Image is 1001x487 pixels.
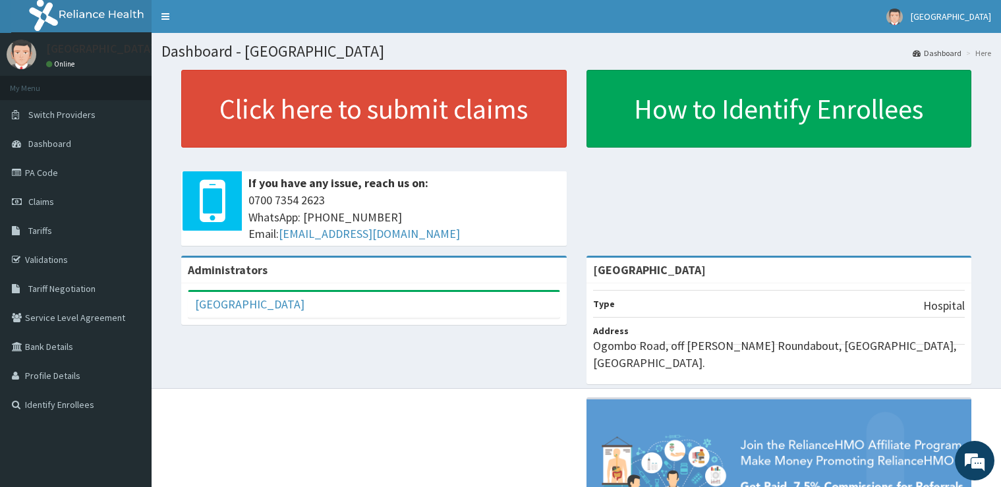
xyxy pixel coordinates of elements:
[181,70,567,148] a: Click here to submit claims
[593,298,615,310] b: Type
[28,283,96,295] span: Tariff Negotiation
[886,9,903,25] img: User Image
[28,138,71,150] span: Dashboard
[161,43,991,60] h1: Dashboard - [GEOGRAPHIC_DATA]
[7,40,36,69] img: User Image
[963,47,991,59] li: Here
[586,70,972,148] a: How to Identify Enrollees
[195,297,304,312] a: [GEOGRAPHIC_DATA]
[28,196,54,208] span: Claims
[28,225,52,237] span: Tariffs
[279,226,460,241] a: [EMAIL_ADDRESS][DOMAIN_NAME]
[46,43,155,55] p: [GEOGRAPHIC_DATA]
[913,47,961,59] a: Dashboard
[28,109,96,121] span: Switch Providers
[593,325,629,337] b: Address
[593,337,965,371] p: Ogombo Road, off [PERSON_NAME] Roundabout, [GEOGRAPHIC_DATA], [GEOGRAPHIC_DATA].
[46,59,78,69] a: Online
[593,262,706,277] strong: [GEOGRAPHIC_DATA]
[911,11,991,22] span: [GEOGRAPHIC_DATA]
[248,192,560,243] span: 0700 7354 2623 WhatsApp: [PHONE_NUMBER] Email:
[248,175,428,190] b: If you have any issue, reach us on:
[188,262,268,277] b: Administrators
[923,297,965,314] p: Hospital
